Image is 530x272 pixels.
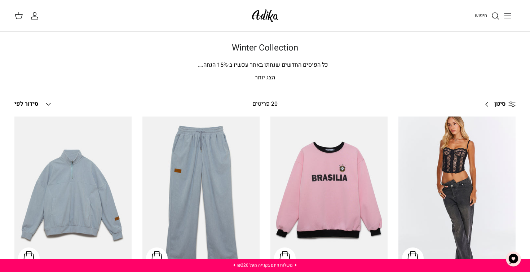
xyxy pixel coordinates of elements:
[494,100,505,109] span: סינון
[14,43,516,53] h1: Winter Collection
[475,12,487,19] span: חיפוש
[14,96,53,112] button: סידור לפי
[233,262,297,268] a: ✦ משלוח חינם בקנייה מעל ₪220 ✦
[480,96,516,113] a: סינון
[503,248,524,270] button: צ'אט
[500,8,516,24] button: Toggle menu
[228,61,328,69] span: כל הפיסים החדשים שנחתו באתר עכשיו ב-
[475,12,500,20] a: חיפוש
[198,61,228,69] span: % הנחה.
[205,100,325,109] div: 20 פריטים
[30,12,42,20] a: החשבון שלי
[14,100,38,108] span: סידור לפי
[217,61,224,69] span: 15
[250,7,281,24] img: Adika IL
[14,73,516,83] p: הצג יותר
